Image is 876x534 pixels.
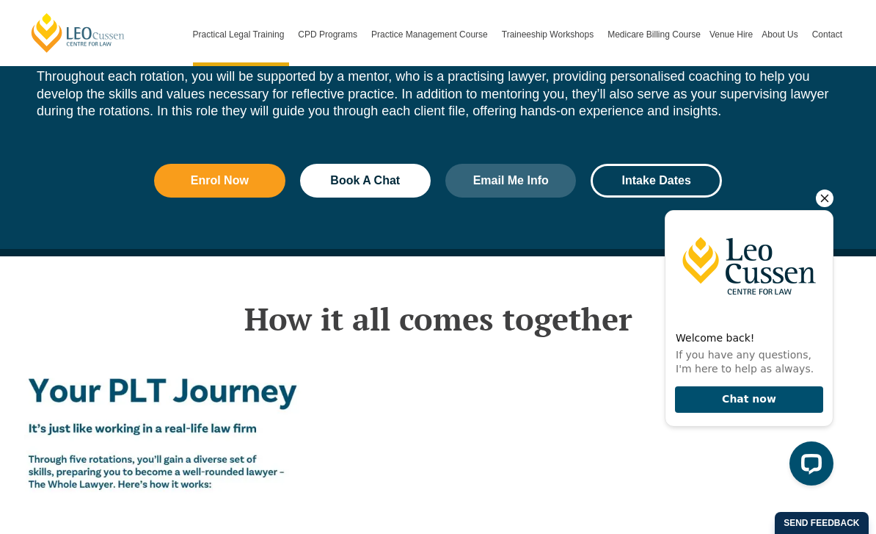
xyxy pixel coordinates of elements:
[330,175,400,187] span: Book A Chat
[37,68,839,120] p: Throughout each rotation, you will be supported by a mentor, who is a practising lawyer, providin...
[497,3,603,66] a: Traineeship Workshops
[705,3,757,66] a: Venue Hire
[591,164,721,198] a: Intake Dates
[445,164,576,198] a: Email Me Info
[603,3,705,66] a: Medicare Billing Course
[29,12,127,54] a: [PERSON_NAME] Centre for Law
[473,175,549,187] span: Email Me Info
[300,164,431,198] a: Book A Chat
[293,3,367,66] a: CPD Programs
[808,3,847,66] a: Contact
[653,186,839,497] iframe: LiveChat chat widget
[22,300,854,337] h2: How it all comes together
[191,175,249,187] span: Enrol Now
[189,3,294,66] a: Practical Legal Training
[154,164,285,198] a: Enrol Now
[622,175,691,187] span: Intake Dates
[757,3,807,66] a: About Us
[367,3,497,66] a: Practice Management Course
